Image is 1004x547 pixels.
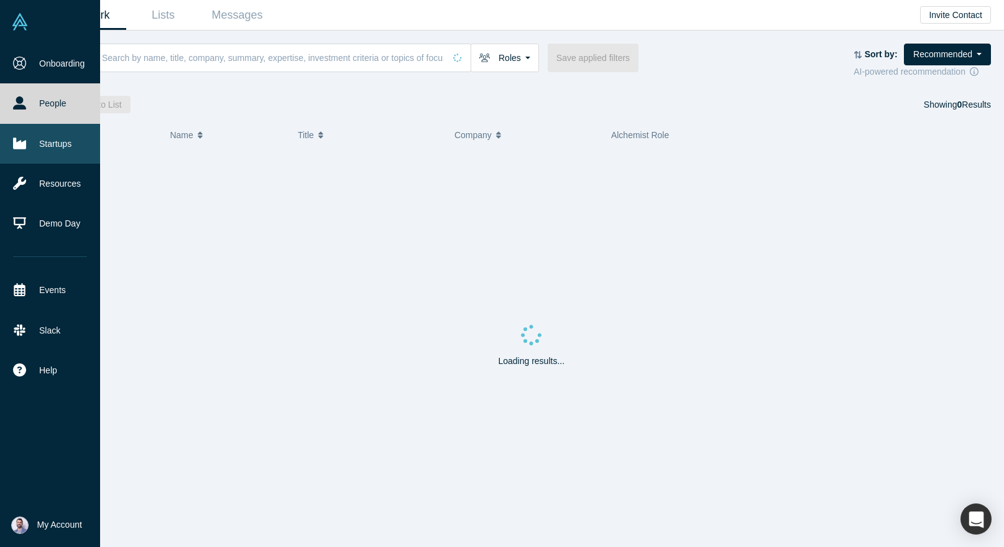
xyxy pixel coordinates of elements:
[454,122,598,148] button: Company
[498,355,564,368] p: Loading results...
[611,130,669,140] span: Alchemist Role
[920,6,991,24] button: Invite Contact
[37,518,82,531] span: My Account
[170,122,193,148] span: Name
[904,44,991,65] button: Recommended
[200,1,274,30] a: Messages
[854,65,991,78] div: AI-powered recommendation
[170,122,285,148] button: Name
[957,100,991,110] span: Results
[72,96,131,113] button: Add to List
[298,122,314,148] span: Title
[298,122,441,148] button: Title
[11,13,29,30] img: Alchemist Vault Logo
[39,364,57,377] span: Help
[957,100,962,110] strong: 0
[11,517,82,534] button: My Account
[101,43,444,72] input: Search by name, title, company, summary, expertise, investment criteria or topics of focus
[924,96,991,113] div: Showing
[548,44,638,72] button: Save applied filters
[126,1,200,30] a: Lists
[454,122,492,148] span: Company
[11,517,29,534] img: Sam Jadali's Account
[865,49,898,59] strong: Sort by:
[471,44,539,72] button: Roles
